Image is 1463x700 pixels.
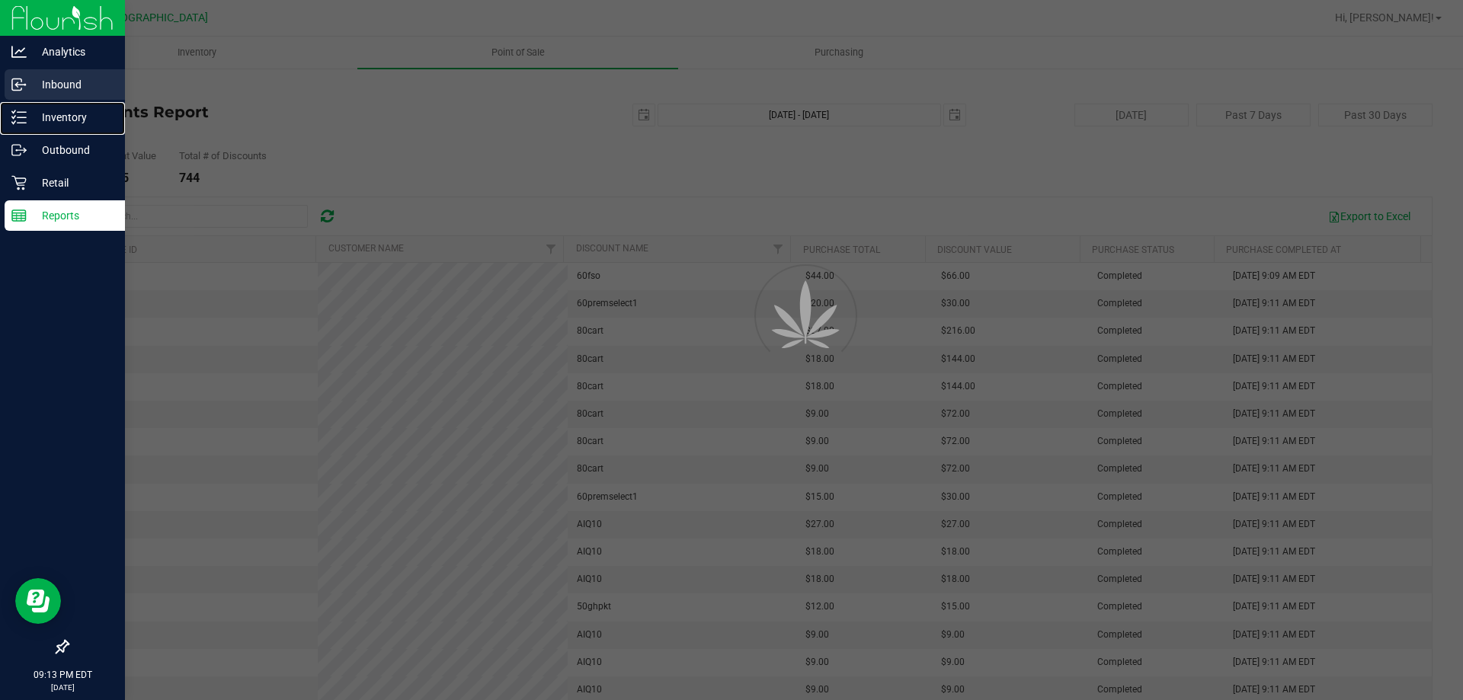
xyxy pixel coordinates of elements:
[7,668,118,682] p: 09:13 PM EDT
[15,578,61,624] iframe: Resource center
[11,110,27,125] inline-svg: Inventory
[11,44,27,59] inline-svg: Analytics
[11,208,27,223] inline-svg: Reports
[27,75,118,94] p: Inbound
[27,141,118,159] p: Outbound
[11,175,27,190] inline-svg: Retail
[27,108,118,126] p: Inventory
[11,77,27,92] inline-svg: Inbound
[11,142,27,158] inline-svg: Outbound
[27,174,118,192] p: Retail
[27,43,118,61] p: Analytics
[7,682,118,693] p: [DATE]
[27,206,118,225] p: Reports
